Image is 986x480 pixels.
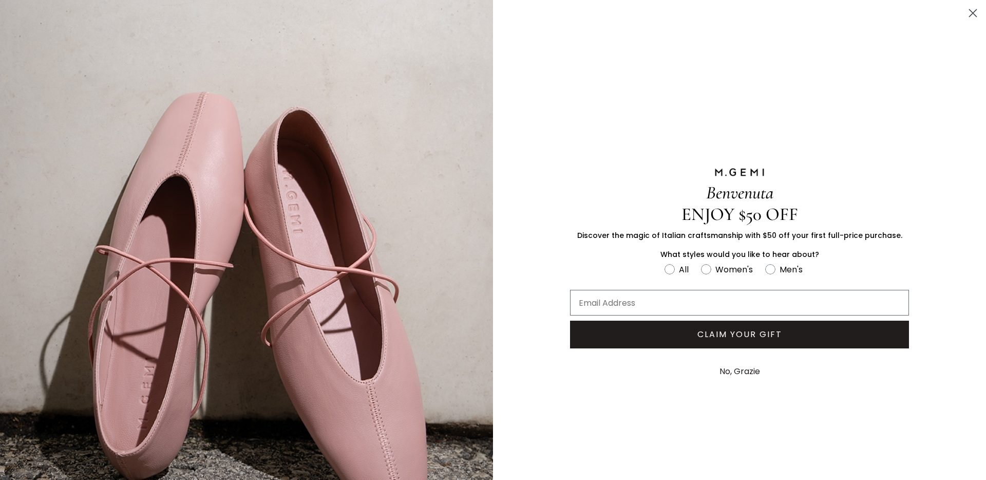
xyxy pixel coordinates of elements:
[706,182,773,204] span: Benvenuta
[660,249,819,260] span: What styles would you like to hear about?
[714,168,765,177] img: M.GEMI
[964,4,982,22] button: Close dialog
[570,321,909,348] button: CLAIM YOUR GIFT
[780,263,803,276] div: Men's
[577,230,902,241] span: Discover the magic of Italian craftsmanship with $50 off your first full-price purchase.
[714,359,765,384] button: No, Grazie
[570,290,909,316] input: Email Address
[679,263,689,276] div: All
[715,263,753,276] div: Women's
[681,204,798,225] span: ENJOY $50 OFF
